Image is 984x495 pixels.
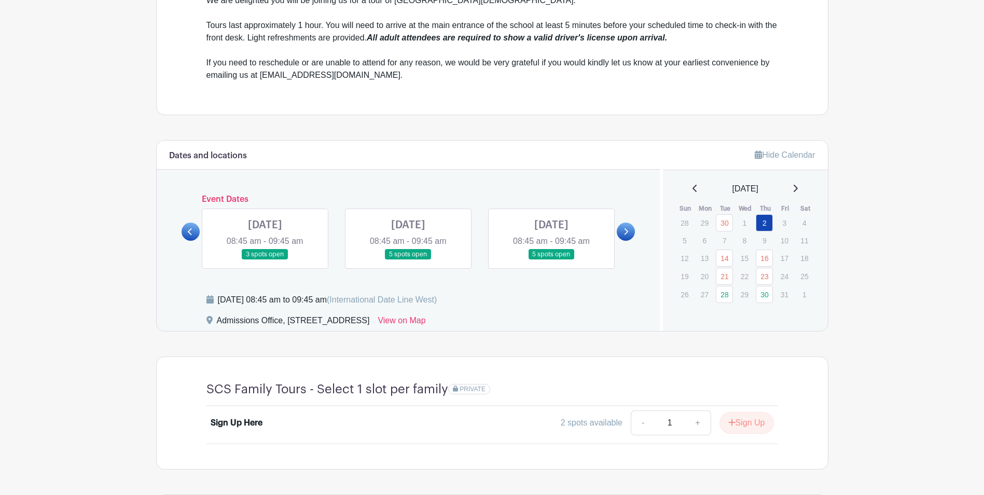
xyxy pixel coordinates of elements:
[206,382,448,397] h4: SCS Family Tours - Select 1 slot per family
[696,203,716,214] th: Mon
[732,183,758,195] span: [DATE]
[211,417,262,429] div: Sign Up Here
[756,232,773,249] p: 9
[796,250,813,266] p: 18
[715,203,736,214] th: Tue
[460,386,486,393] span: PRIVATE
[736,215,753,231] p: 1
[696,215,713,231] p: 29
[796,232,813,249] p: 11
[716,250,733,267] a: 14
[217,314,370,331] div: Admissions Office, [STREET_ADDRESS]
[736,232,753,249] p: 8
[775,203,796,214] th: Fri
[218,294,437,306] div: [DATE] 08:45 am to 09:45 am
[675,203,696,214] th: Sun
[378,314,425,331] a: View on Map
[676,250,693,266] p: 12
[776,215,793,231] p: 3
[327,295,437,304] span: (International Date Line West)
[776,268,793,284] p: 24
[756,250,773,267] a: 16
[685,410,711,435] a: +
[776,286,793,302] p: 31
[631,410,655,435] a: -
[716,232,733,249] p: 7
[676,286,693,302] p: 26
[169,151,247,161] h6: Dates and locations
[676,232,693,249] p: 5
[696,268,713,284] p: 20
[755,150,815,159] a: Hide Calendar
[696,250,713,266] p: 13
[696,232,713,249] p: 6
[755,203,775,214] th: Thu
[796,215,813,231] p: 4
[719,412,774,434] button: Sign Up
[716,286,733,303] a: 28
[676,268,693,284] p: 19
[736,203,756,214] th: Wed
[796,286,813,302] p: 1
[200,195,617,204] h6: Event Dates
[756,214,773,231] a: 2
[696,286,713,302] p: 27
[561,417,622,429] div: 2 spots available
[736,250,753,266] p: 15
[776,232,793,249] p: 10
[716,214,733,231] a: 30
[796,268,813,284] p: 25
[716,268,733,285] a: 21
[776,250,793,266] p: 17
[756,286,773,303] a: 30
[367,33,667,42] em: All adult attendees are required to show a valid driver's license upon arrival.
[736,268,753,284] p: 22
[736,286,753,302] p: 29
[676,215,693,231] p: 28
[795,203,815,214] th: Sat
[756,268,773,285] a: 23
